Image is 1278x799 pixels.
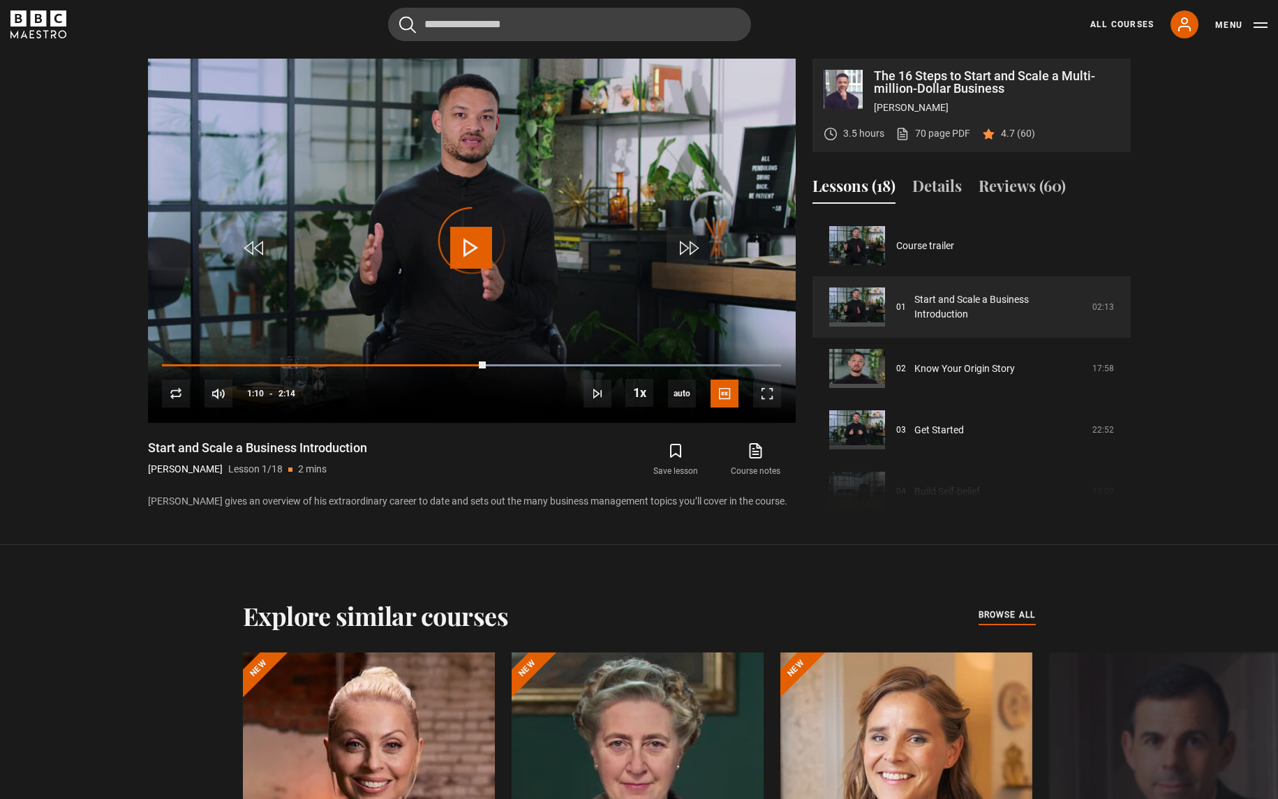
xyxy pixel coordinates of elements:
[896,239,954,253] a: Course trailer
[914,423,964,438] a: Get Started
[912,174,962,204] button: Details
[278,381,295,406] span: 2:14
[162,364,780,367] div: Progress Bar
[715,440,795,480] a: Course notes
[205,380,232,408] button: Mute
[162,380,190,408] button: Replay
[914,292,1084,322] a: Start and Scale a Business Introduction
[979,608,1036,622] span: browse all
[668,380,696,408] span: auto
[1090,18,1154,31] a: All Courses
[148,440,367,456] h1: Start and Scale a Business Introduction
[269,389,273,398] span: -
[812,174,896,204] button: Lessons (18)
[228,462,283,477] p: Lesson 1/18
[896,126,970,141] a: 70 page PDF
[1001,126,1035,141] p: 4.7 (60)
[979,608,1036,623] a: browse all
[668,380,696,408] div: Current quality: 720p
[979,174,1066,204] button: Reviews (60)
[298,462,327,477] p: 2 mins
[636,440,715,480] button: Save lesson
[148,462,223,477] p: [PERSON_NAME]
[148,494,796,509] p: [PERSON_NAME] gives an overview of his extraordinary career to date and sets out the many busines...
[843,126,884,141] p: 3.5 hours
[148,59,796,423] video-js: Video Player
[625,379,653,407] button: Playback Rate
[874,100,1120,115] p: [PERSON_NAME]
[399,16,416,33] button: Submit the search query
[10,10,66,38] svg: BBC Maestro
[1215,18,1268,32] button: Toggle navigation
[711,380,738,408] button: Captions
[874,70,1120,95] p: The 16 Steps to Start and Scale a Multi-million-Dollar Business
[914,361,1015,376] a: Know Your Origin Story
[584,380,611,408] button: Next Lesson
[247,381,264,406] span: 1:10
[388,8,751,41] input: Search
[243,601,509,630] h2: Explore similar courses
[753,380,781,408] button: Fullscreen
